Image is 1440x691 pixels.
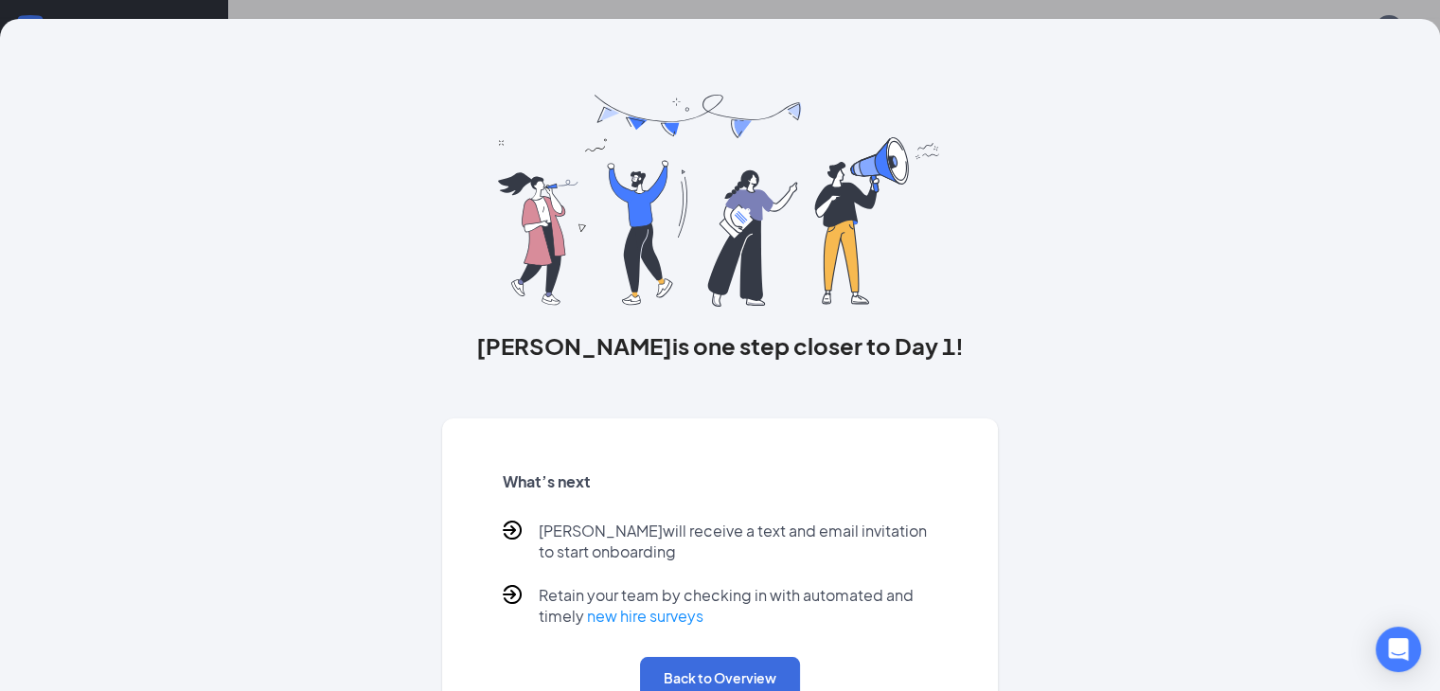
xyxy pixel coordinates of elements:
[539,521,937,562] p: [PERSON_NAME] will receive a text and email invitation to start onboarding
[1376,627,1421,672] div: Open Intercom Messenger
[442,329,998,362] h3: [PERSON_NAME] is one step closer to Day 1!
[503,471,937,492] h5: What’s next
[587,606,703,626] a: new hire surveys
[498,95,942,307] img: you are all set
[539,585,937,627] p: Retain your team by checking in with automated and timely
